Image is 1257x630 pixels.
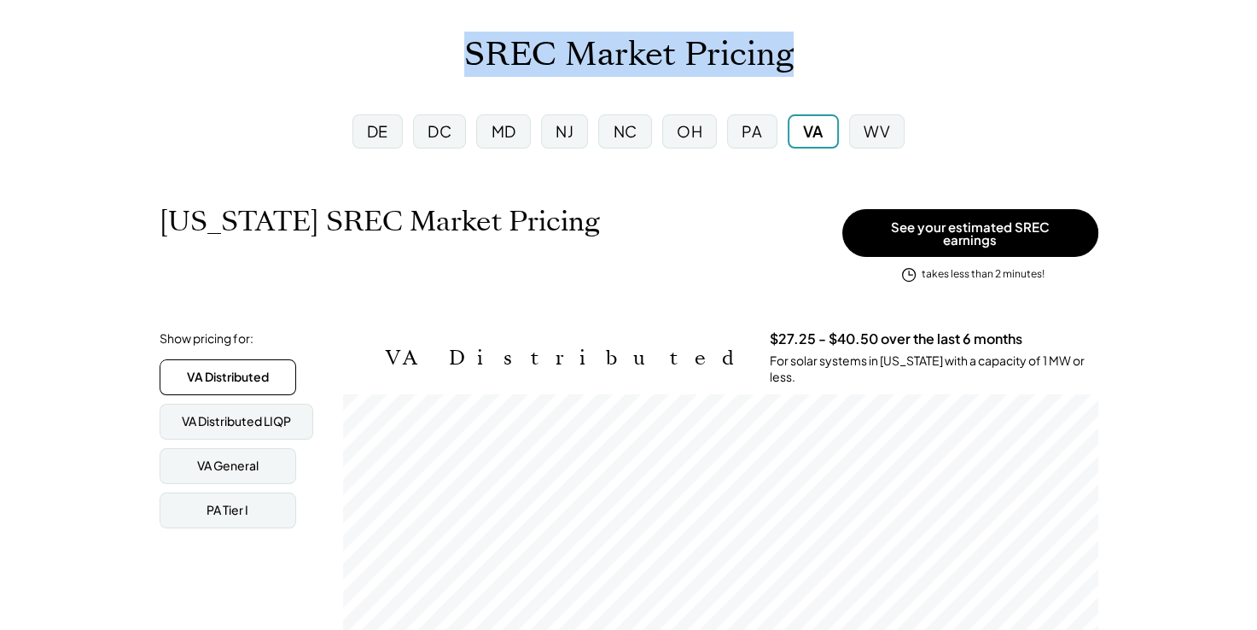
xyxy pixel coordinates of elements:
[922,267,1045,282] div: takes less than 2 minutes!
[742,120,762,142] div: PA
[386,346,744,370] h2: VA Distributed
[677,120,702,142] div: OH
[182,413,291,430] div: VA Distributed LIQP
[492,120,516,142] div: MD
[428,120,451,142] div: DC
[160,330,253,347] div: Show pricing for:
[197,458,259,475] div: VA General
[613,120,637,142] div: NC
[770,330,1022,348] h3: $27.25 - $40.50 over the last 6 months
[864,120,890,142] div: WV
[187,369,269,386] div: VA Distributed
[367,120,388,142] div: DE
[770,353,1098,386] div: For solar systems in [US_STATE] with a capacity of 1 MW or less.
[556,120,573,142] div: NJ
[160,205,600,238] h1: [US_STATE] SREC Market Pricing
[207,502,248,519] div: PA Tier I
[842,209,1098,257] button: See your estimated SREC earnings
[464,35,794,75] h1: SREC Market Pricing
[803,120,823,142] div: VA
